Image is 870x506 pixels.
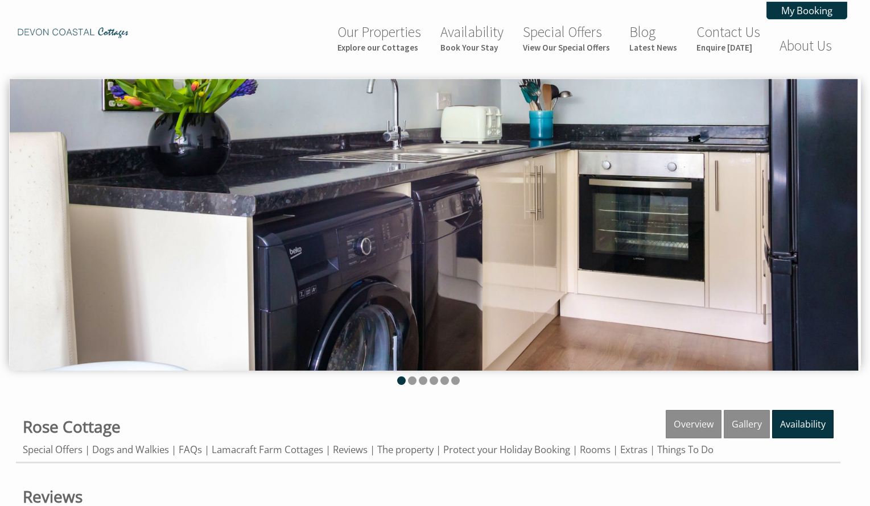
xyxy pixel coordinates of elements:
a: Rose Cottage [23,416,121,437]
a: BlogLatest News [629,23,677,53]
a: The property [377,443,434,456]
a: FAQs [179,443,202,456]
a: Special Offers [23,443,83,456]
a: My Booking [766,2,847,19]
a: Dogs and Walkies [92,443,169,456]
a: Things To Do [657,443,714,456]
a: Overview [666,410,721,438]
a: Extras [620,443,648,456]
a: Gallery [724,410,770,438]
small: Book Your Stay [440,42,504,53]
a: Our PropertiesExplore our Cottages [337,23,421,53]
small: Explore our Cottages [337,42,421,53]
a: Protect your Holiday Booking [443,443,570,456]
a: Contact UsEnquire [DATE] [696,23,760,53]
img: Devon Coastal Cottages [16,27,130,38]
a: About Us [780,36,832,55]
small: Latest News [629,42,677,53]
a: Reviews [333,443,368,456]
a: Special OffersView Our Special Offers [523,23,610,53]
a: AvailabilityBook Your Stay [440,23,504,53]
small: View Our Special Offers [523,42,610,53]
a: Availability [772,410,834,438]
small: Enquire [DATE] [696,42,760,53]
a: Lamacraft Farm Cottages [212,443,323,456]
a: Rooms [580,443,611,456]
